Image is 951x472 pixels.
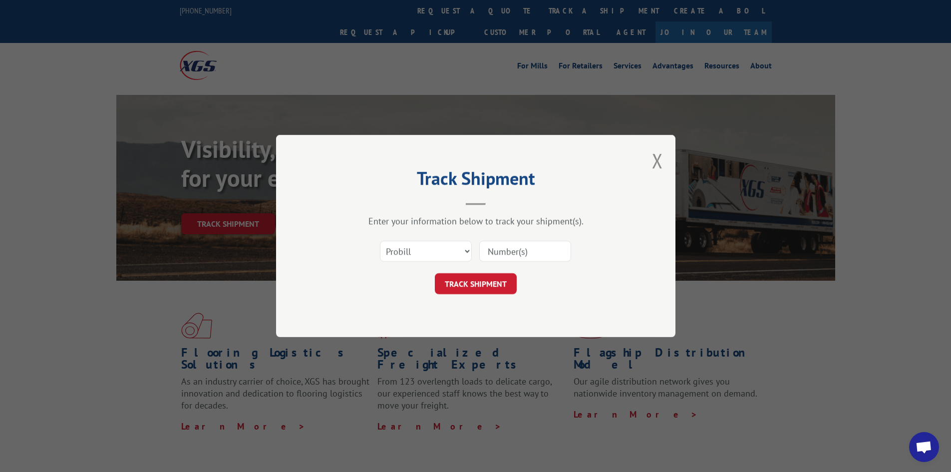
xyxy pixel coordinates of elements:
button: TRACK SHIPMENT [435,273,517,294]
a: Open chat [909,432,939,462]
h2: Track Shipment [326,171,626,190]
button: Close modal [652,147,663,174]
input: Number(s) [479,241,571,262]
div: Enter your information below to track your shipment(s). [326,215,626,227]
